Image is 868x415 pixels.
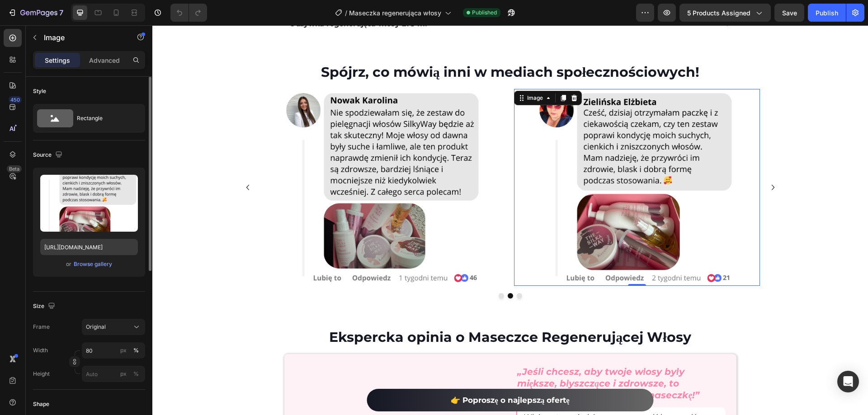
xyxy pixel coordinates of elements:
[73,260,113,269] button: Browse gallery
[82,342,145,359] input: px%
[133,64,330,260] img: gempages_463925036718228561-ba943b98-7025-4a4a-a9d3-018bbc997bb1.png
[33,300,57,312] div: Size
[133,370,139,378] div: %
[74,260,112,268] div: Browse gallery
[66,259,71,270] span: or
[40,239,138,255] input: https://example.com/image.jpg
[86,323,106,331] span: Original
[82,319,145,335] button: Original
[808,4,846,22] button: Publish
[472,9,497,17] span: Published
[33,370,50,378] label: Height
[4,4,67,22] button: 7
[816,8,838,18] div: Publish
[120,370,127,378] div: px
[386,64,583,260] img: gempages_463925036718228561-6a1ffb8c-4b98-46c3-980f-01fcc170fe63.png
[59,7,63,18] p: 7
[88,155,103,169] button: Carousel Back Arrow
[120,346,127,354] div: px
[131,345,142,356] button: px
[364,268,370,273] button: Dot
[33,346,48,354] label: Width
[9,96,22,103] div: 450
[215,364,501,386] a: 👉 Poproszę o najlepszą ofertę
[364,340,573,377] h2: „Jeśli chcesz, aby twoje włosy były miększe, błyszczące i zdrowsze, to zdecydowanie polecam tę ma...
[118,368,129,379] button: %
[44,32,121,43] p: Image
[687,8,750,18] span: 5 products assigned
[77,108,132,129] div: Rectangle
[33,87,46,95] div: Style
[33,323,50,331] label: Frame
[774,4,804,22] button: Save
[131,368,142,379] button: px
[837,371,859,392] div: Open Intercom Messenger
[782,9,797,17] span: Save
[40,175,138,232] img: preview-image
[373,69,392,77] div: Image
[89,56,120,65] p: Advanced
[679,4,771,22] button: 5 products assigned
[355,268,361,273] button: Dot
[152,25,868,415] iframe: Design area
[613,155,628,169] button: Carousel Next Arrow
[345,8,347,18] span: /
[170,4,207,22] div: Undo/Redo
[33,149,64,161] div: Source
[118,345,129,356] button: %
[133,346,139,354] div: %
[298,368,417,382] p: 👉 Poproszę o najlepszą ofertę
[349,8,441,18] span: Maseczka regenerująca włosy
[33,400,49,408] div: Shape
[346,268,352,273] button: Dot
[45,56,70,65] p: Settings
[82,366,145,382] input: px%
[7,165,22,173] div: Beta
